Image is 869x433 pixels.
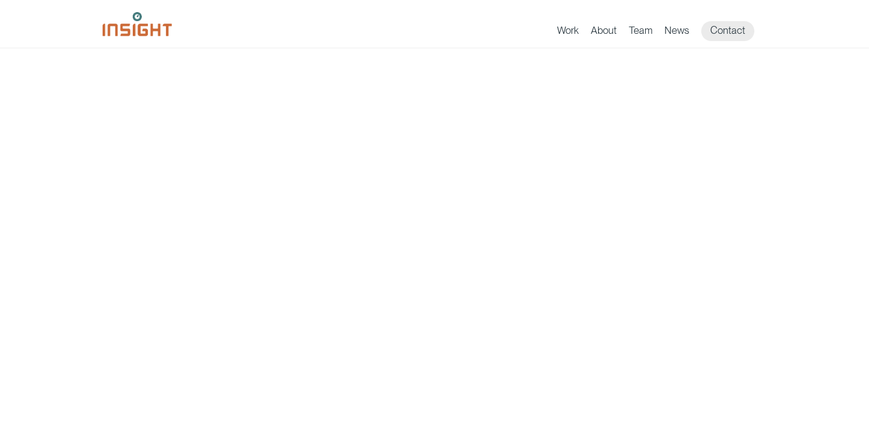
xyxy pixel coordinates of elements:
a: Team [629,24,652,41]
a: Work [557,24,579,41]
a: Contact [701,21,754,41]
img: Insight Marketing Design [103,12,172,36]
a: News [664,24,689,41]
nav: primary navigation menu [557,21,766,41]
a: About [591,24,617,41]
